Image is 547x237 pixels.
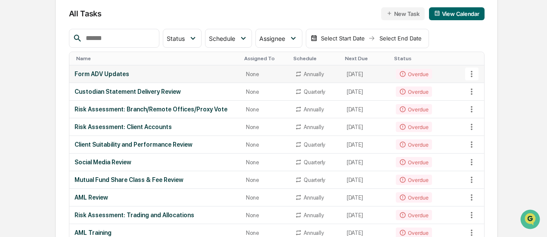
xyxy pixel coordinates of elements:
[75,159,236,166] div: Social Media Review
[29,74,109,81] div: We're available if you need us!
[75,194,236,201] div: AML Review
[75,229,236,236] div: AML Training
[345,55,388,62] div: Toggle SortBy
[246,106,285,113] div: None
[304,71,323,77] div: Annually
[209,35,235,42] span: Schedule
[9,109,16,116] div: 🖐️
[396,210,432,220] div: Overdue
[396,69,432,79] div: Overdue
[396,175,432,185] div: Overdue
[22,39,142,48] input: Clear
[5,121,58,136] a: 🔎Data Lookup
[342,189,391,206] td: [DATE]
[342,171,391,189] td: [DATE]
[62,109,69,116] div: 🗄️
[311,35,317,42] img: calendar
[75,212,236,219] div: Risk Assessment: Trading and Allocations
[29,65,141,74] div: Start new chat
[304,106,323,113] div: Annually
[146,68,157,78] button: Start new chat
[75,71,236,77] div: Form ADV Updates
[69,9,102,18] span: All Tasks
[342,154,391,171] td: [DATE]
[246,89,285,95] div: None
[304,89,325,95] div: Quarterly
[304,194,323,201] div: Annually
[377,35,424,42] div: Select End Date
[167,35,185,42] span: Status
[342,206,391,224] td: [DATE]
[304,230,323,236] div: Annually
[86,145,104,152] span: Pylon
[342,101,391,118] td: [DATE]
[342,136,391,154] td: [DATE]
[467,55,484,62] div: Toggle SortBy
[396,192,432,203] div: Overdue
[17,108,56,117] span: Preclearance
[394,55,463,62] div: Toggle SortBy
[342,83,391,101] td: [DATE]
[293,55,338,62] div: Toggle SortBy
[396,86,432,97] div: Overdue
[342,118,391,136] td: [DATE]
[61,145,104,152] a: Powered byPylon
[9,125,16,132] div: 🔎
[9,18,157,31] p: How can we help?
[319,35,367,42] div: Select Start Date
[75,106,236,113] div: Risk Assessment: Branch/Remote Offices/Proxy Vote
[304,159,325,166] div: Quarterly
[304,212,323,219] div: Annually
[396,139,432,150] div: Overdue
[246,177,285,183] div: None
[434,10,440,16] img: calendar
[259,35,285,42] span: Assignee
[396,157,432,167] div: Overdue
[342,65,391,83] td: [DATE]
[75,88,236,95] div: Custodian Statement Delivery Review
[246,159,285,166] div: None
[75,123,236,130] div: Risk Assessment: Client Accounts
[76,55,238,62] div: Toggle SortBy
[17,124,54,133] span: Data Lookup
[304,124,323,130] div: Annually
[5,105,59,120] a: 🖐️Preclearance
[519,209,543,232] iframe: Open customer support
[75,176,236,183] div: Mutual Fund Share Class & Fee Review
[246,71,285,77] div: None
[75,141,236,148] div: Client Suitability and Performance Review
[71,108,107,117] span: Attestations
[304,177,325,183] div: Quarterly
[429,7,485,20] button: View Calendar
[246,230,285,236] div: None
[246,124,285,130] div: None
[381,7,425,20] button: New Task
[396,104,432,114] div: Overdue
[59,105,110,120] a: 🗄️Attestations
[246,212,285,219] div: None
[9,65,24,81] img: 1746055101610-c473b297-6a78-478c-a979-82029cc54cd1
[396,122,432,132] div: Overdue
[246,194,285,201] div: None
[246,142,285,148] div: None
[244,55,286,62] div: Toggle SortBy
[368,35,375,42] img: arrow right
[304,142,325,148] div: Quarterly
